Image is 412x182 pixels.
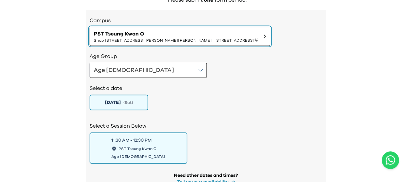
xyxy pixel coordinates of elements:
[105,99,121,106] span: [DATE]
[90,133,187,164] button: 11:30 AM - 12:30 PMPST Tseung Kwan OAge [DEMOGRAPHIC_DATA]
[90,122,323,130] h2: Select a Session Below
[90,95,148,110] button: [DATE](Sat)
[111,154,165,159] span: Age [DEMOGRAPHIC_DATA]
[382,151,399,169] a: Chat with us on WhatsApp
[94,66,174,75] div: Age [DEMOGRAPHIC_DATA]
[90,17,323,24] h3: Campus
[90,63,207,78] button: Age [DEMOGRAPHIC_DATA]
[94,38,258,43] span: Shop [STREET_ADDRESS][PERSON_NAME][PERSON_NAME] | [STREET_ADDRESS]舖
[90,52,323,60] h3: Age Group
[90,27,270,46] button: PST Tseung Kwan OShop [STREET_ADDRESS][PERSON_NAME][PERSON_NAME] | [STREET_ADDRESS]舖
[123,100,133,105] span: ( Sat )
[94,30,258,38] span: PST Tseung Kwan O
[90,84,323,92] h2: Select a date
[382,151,399,169] button: Open WhatsApp chat
[174,172,238,179] div: Need other dates and times?
[119,146,157,151] span: PST Tseung Kwan O
[111,137,151,144] div: 11:30 AM - 12:30 PM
